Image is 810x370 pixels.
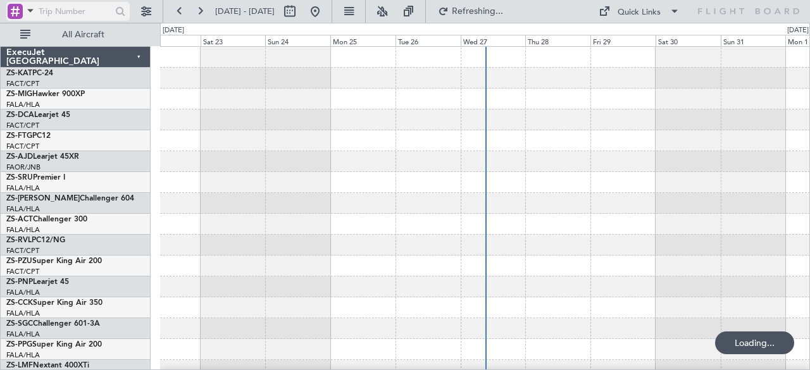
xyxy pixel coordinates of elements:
div: Sat 23 [201,35,266,46]
div: Sat 30 [656,35,721,46]
a: FACT/CPT [6,142,39,151]
span: ZS-MIG [6,90,32,98]
a: FALA/HLA [6,225,40,235]
a: FALA/HLA [6,350,40,360]
a: ZS-ACTChallenger 300 [6,216,87,223]
a: FALA/HLA [6,288,40,297]
div: Quick Links [618,6,661,19]
div: Loading... [715,331,794,354]
div: Thu 28 [525,35,590,46]
a: FALA/HLA [6,330,40,339]
a: ZS-LMFNextant 400XTi [6,362,89,369]
span: Refreshing... [451,7,504,16]
a: ZS-[PERSON_NAME]Challenger 604 [6,195,134,202]
div: Fri 29 [590,35,656,46]
span: ZS-CCK [6,299,33,307]
span: [DATE] - [DATE] [215,6,275,17]
a: ZS-SGCChallenger 601-3A [6,320,100,328]
span: ZS-[PERSON_NAME] [6,195,80,202]
a: ZS-CCKSuper King Air 350 [6,299,103,307]
a: FALA/HLA [6,309,40,318]
a: FAOR/JNB [6,163,40,172]
a: ZS-PNPLearjet 45 [6,278,69,286]
div: Wed 27 [461,35,526,46]
div: Tue 26 [396,35,461,46]
div: Sun 31 [721,35,786,46]
span: ZS-KAT [6,70,32,77]
a: ZS-MIGHawker 900XP [6,90,85,98]
a: ZS-PZUSuper King Air 200 [6,257,102,265]
span: ZS-PZU [6,257,32,265]
span: ZS-PNP [6,278,33,286]
a: ZS-PPGSuper King Air 200 [6,341,102,348]
a: FALA/HLA [6,100,40,109]
span: ZS-PPG [6,341,32,348]
a: ZS-DCALearjet 45 [6,111,70,119]
span: ZS-ACT [6,216,33,223]
span: ZS-DCA [6,111,34,119]
div: Fri 22 [135,35,201,46]
a: ZS-SRUPremier I [6,174,65,182]
a: ZS-FTGPC12 [6,132,51,140]
a: FACT/CPT [6,121,39,130]
a: FALA/HLA [6,183,40,193]
div: [DATE] [787,25,809,36]
button: All Aircraft [14,25,137,45]
a: FACT/CPT [6,79,39,89]
a: FALA/HLA [6,204,40,214]
a: FACT/CPT [6,267,39,276]
input: Trip Number [39,2,111,21]
a: ZS-KATPC-24 [6,70,53,77]
a: FACT/CPT [6,246,39,256]
span: ZS-FTG [6,132,32,140]
a: ZS-RVLPC12/NG [6,237,65,244]
a: ZS-AJDLearjet 45XR [6,153,79,161]
span: All Aircraft [33,30,134,39]
span: ZS-AJD [6,153,33,161]
span: ZS-LMF [6,362,33,369]
div: Sun 24 [265,35,330,46]
span: ZS-SRU [6,174,33,182]
button: Refreshing... [432,1,508,22]
span: ZS-RVL [6,237,32,244]
button: Quick Links [592,1,686,22]
div: Mon 25 [330,35,396,46]
span: ZS-SGC [6,320,33,328]
div: [DATE] [163,25,184,36]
